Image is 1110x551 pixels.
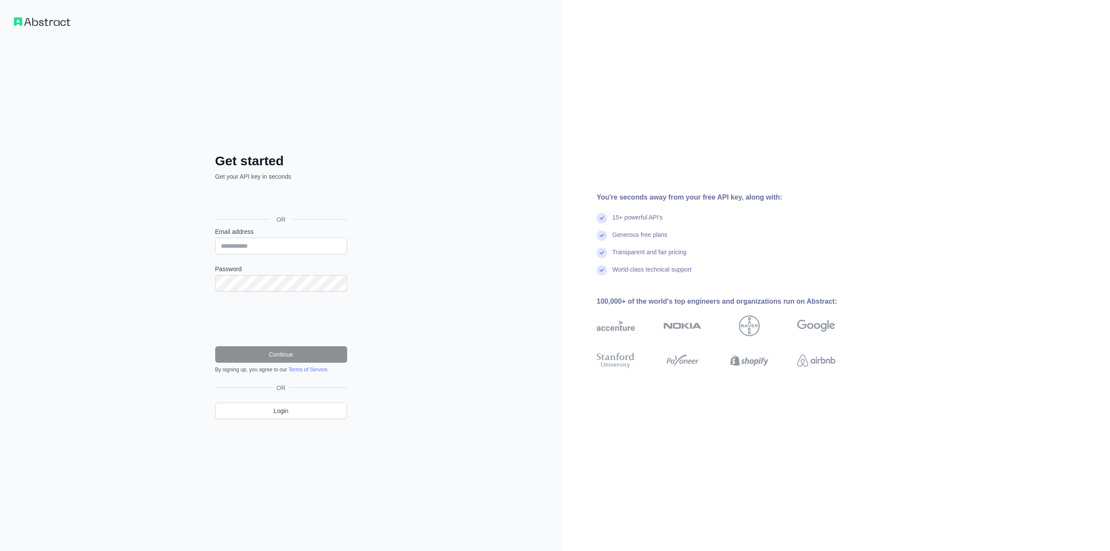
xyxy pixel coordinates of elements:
[612,265,692,282] div: World-class technical support
[215,403,347,419] a: Login
[289,367,327,373] a: Terms of Service
[597,230,607,241] img: check mark
[597,315,635,336] img: accenture
[663,351,702,370] img: payoneer
[597,248,607,258] img: check mark
[215,366,347,373] div: By signing up, you agree to our .
[215,346,347,363] button: Continue
[273,384,289,392] span: OR
[597,351,635,370] img: stanford university
[612,230,667,248] div: Generous free plans
[612,213,663,230] div: 15+ powerful API's
[597,213,607,223] img: check mark
[215,227,347,236] label: Email address
[597,192,863,203] div: You're seconds away from your free API key, along with:
[663,315,702,336] img: nokia
[215,172,347,181] p: Get your API key in seconds
[739,315,760,336] img: bayer
[211,190,350,210] iframe: Botón Iniciar sesión con Google
[797,351,835,370] img: airbnb
[597,296,863,307] div: 100,000+ of the world's top engineers and organizations run on Abstract:
[14,17,70,26] img: Workflow
[215,302,347,336] iframe: reCAPTCHA
[597,265,607,275] img: check mark
[730,351,768,370] img: shopify
[612,248,686,265] div: Transparent and fair pricing
[269,215,292,224] span: OR
[215,265,347,273] label: Password
[215,153,347,169] h2: Get started
[797,315,835,336] img: google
